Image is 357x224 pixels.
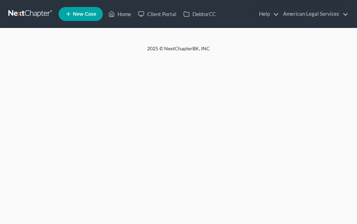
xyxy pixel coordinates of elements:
a: Client Portal [135,8,180,20]
new-legal-case-button: New Case [59,7,103,21]
a: Help [256,8,279,20]
div: 2025 © NextChapterBK, INC [11,45,346,58]
a: Home [105,8,135,20]
a: American Legal Services [280,8,348,20]
a: DebtorCC [180,8,219,20]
